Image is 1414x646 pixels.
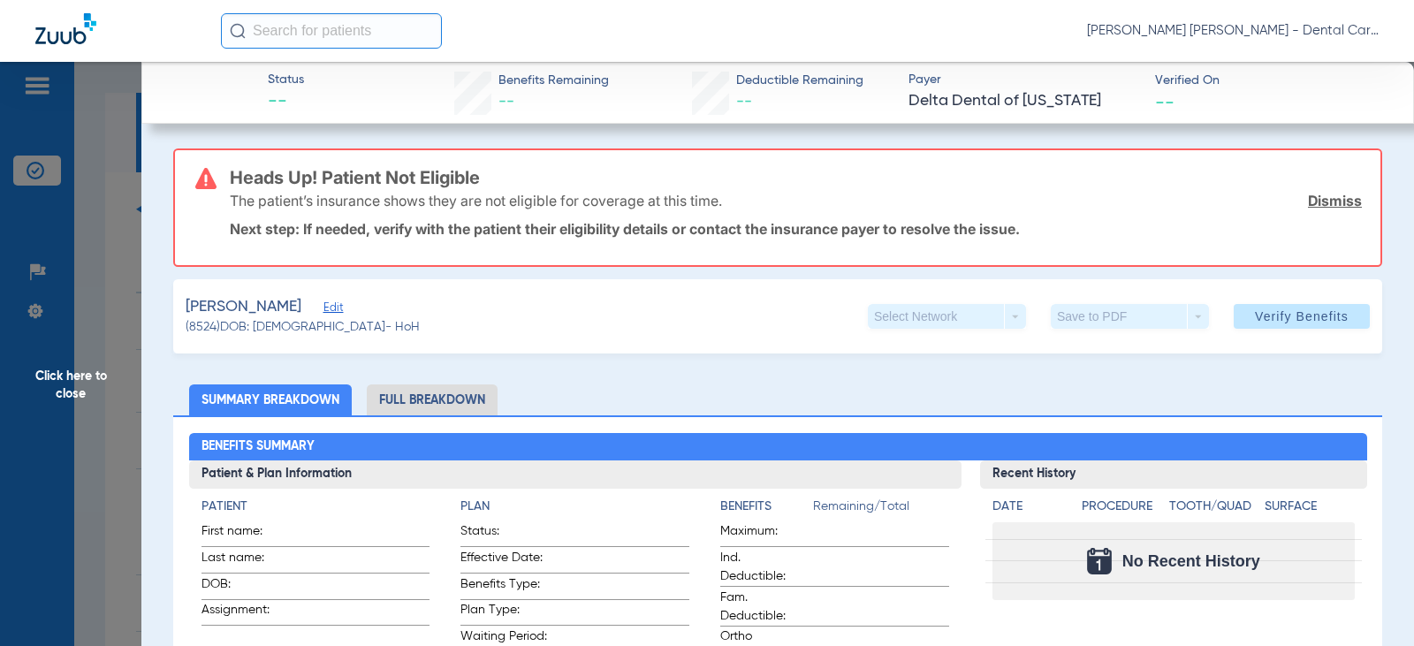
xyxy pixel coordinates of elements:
[498,72,609,90] span: Benefits Remaining
[186,318,420,337] span: (8524) DOB: [DEMOGRAPHIC_DATA] - HoH
[189,433,1367,461] h2: Benefits Summary
[367,384,498,415] li: Full Breakdown
[720,589,807,626] span: Fam. Deductible:
[201,522,288,546] span: First name:
[201,498,430,516] h4: Patient
[1265,498,1354,516] h4: Surface
[201,601,288,625] span: Assignment:
[1082,498,1162,522] app-breakdown-title: Procedure
[460,601,547,625] span: Plan Type:
[720,498,813,522] app-breakdown-title: Benefits
[498,94,514,110] span: --
[1234,304,1370,329] button: Verify Benefits
[230,220,1362,238] p: Next step: If needed, verify with the patient their eligibility details or contact the insurance ...
[1155,92,1175,110] span: --
[980,460,1366,489] h3: Recent History
[1082,498,1162,516] h4: Procedure
[908,90,1139,112] span: Delta Dental of [US_STATE]
[460,549,547,573] span: Effective Date:
[1255,309,1349,323] span: Verify Benefits
[268,71,304,89] span: Status
[35,13,96,44] img: Zuub Logo
[201,549,288,573] span: Last name:
[736,94,752,110] span: --
[720,522,807,546] span: Maximum:
[230,169,1362,186] h3: Heads Up! Patient Not Eligible
[1169,498,1258,522] app-breakdown-title: Tooth/Quad
[460,498,689,516] h4: Plan
[1155,72,1386,90] span: Verified On
[323,301,339,318] span: Edit
[1122,552,1260,570] span: No Recent History
[908,71,1139,89] span: Payer
[189,460,962,489] h3: Patient & Plan Information
[195,168,217,189] img: error-icon
[736,72,863,90] span: Deductible Remaining
[720,498,813,516] h4: Benefits
[230,192,722,209] p: The patient’s insurance shows they are not eligible for coverage at this time.
[1265,498,1354,522] app-breakdown-title: Surface
[221,13,442,49] input: Search for patients
[230,23,246,39] img: Search Icon
[1087,22,1379,40] span: [PERSON_NAME] [PERSON_NAME] - Dental Care of [PERSON_NAME]
[1087,548,1112,574] img: Calendar
[460,522,547,546] span: Status:
[268,90,304,115] span: --
[720,549,807,586] span: Ind. Deductible:
[189,384,352,415] li: Summary Breakdown
[460,575,547,599] span: Benefits Type:
[992,498,1067,516] h4: Date
[813,498,949,522] span: Remaining/Total
[1169,498,1258,516] h4: Tooth/Quad
[992,498,1067,522] app-breakdown-title: Date
[201,575,288,599] span: DOB:
[186,296,301,318] span: [PERSON_NAME]
[1308,192,1362,209] a: Dismiss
